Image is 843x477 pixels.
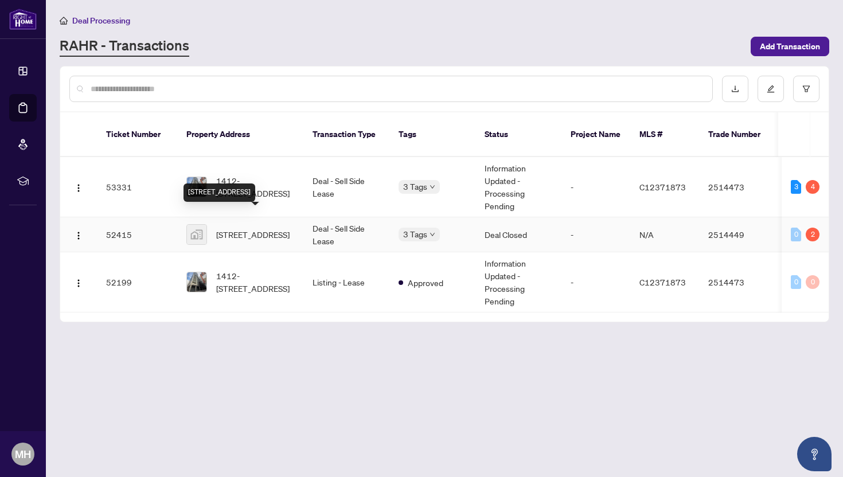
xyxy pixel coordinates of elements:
span: down [430,232,435,237]
img: Logo [74,183,83,193]
td: Deal Closed [475,217,561,252]
span: 1412-[STREET_ADDRESS] [216,269,294,295]
img: logo [9,9,37,30]
div: 0 [791,228,801,241]
td: - [561,217,630,252]
span: edit [767,85,775,93]
img: Logo [74,279,83,288]
td: - [561,252,630,312]
div: [STREET_ADDRESS] [184,183,255,202]
button: filter [793,76,819,102]
span: download [731,85,739,93]
button: edit [758,76,784,102]
span: home [60,17,68,25]
button: Logo [69,273,88,291]
td: Deal - Sell Side Lease [303,157,389,217]
button: Open asap [797,437,832,471]
a: RAHR - Transactions [60,36,189,57]
span: Approved [408,276,443,289]
span: C12371873 [639,277,686,287]
img: thumbnail-img [187,272,206,292]
td: - [561,157,630,217]
span: filter [802,85,810,93]
th: Trade Number [699,112,779,157]
span: N/A [639,229,654,240]
div: 3 [791,180,801,194]
button: Logo [69,178,88,196]
td: Information Updated - Processing Pending [475,252,561,312]
th: Property Address [177,112,303,157]
td: 2514449 [699,217,779,252]
img: thumbnail-img [187,177,206,197]
th: Tags [389,112,475,157]
img: Logo [74,231,83,240]
td: Listing - Lease [303,252,389,312]
span: C12371873 [639,182,686,192]
th: Transaction Type [303,112,389,157]
td: Information Updated - Processing Pending [475,157,561,217]
div: 4 [806,180,819,194]
td: 2514473 [699,157,779,217]
span: 3 Tags [403,228,427,241]
th: Ticket Number [97,112,177,157]
span: Deal Processing [72,15,130,26]
span: [STREET_ADDRESS] [216,228,290,241]
th: Project Name [561,112,630,157]
td: Deal - Sell Side Lease [303,217,389,252]
button: Logo [69,225,88,244]
button: download [722,76,748,102]
td: 52199 [97,252,177,312]
span: MH [15,446,31,462]
th: MLS # [630,112,699,157]
img: thumbnail-img [187,225,206,244]
div: 0 [791,275,801,289]
span: 1412-[STREET_ADDRESS] [216,174,294,200]
td: 52415 [97,217,177,252]
div: 2 [806,228,819,241]
button: Add Transaction [751,37,829,56]
td: 2514473 [699,252,779,312]
span: down [430,184,435,190]
td: 53331 [97,157,177,217]
th: Status [475,112,561,157]
span: Add Transaction [760,37,820,56]
span: 3 Tags [403,180,427,193]
div: 0 [806,275,819,289]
